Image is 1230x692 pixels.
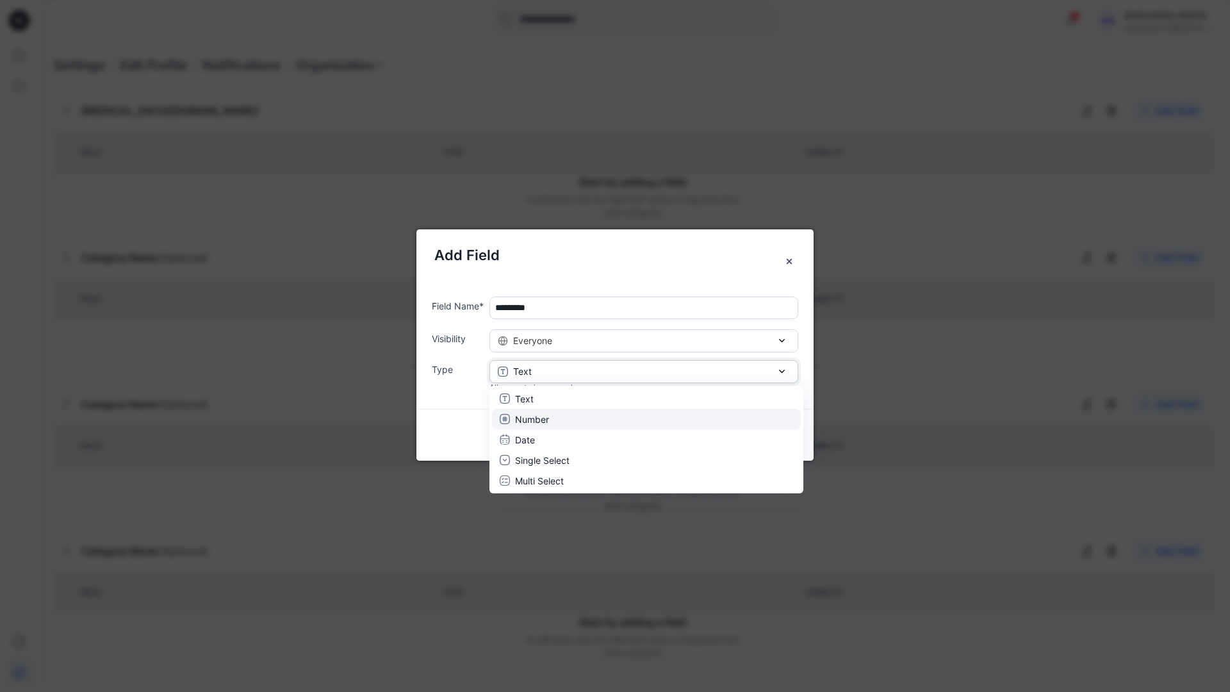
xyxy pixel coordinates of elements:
[513,365,532,378] p: Text
[515,412,549,425] p: Number
[489,382,798,393] div: Allows entering any value
[489,329,798,352] button: Everyone
[515,453,570,466] p: Single Select
[778,250,801,273] button: Close
[434,245,796,266] h5: Add Field
[432,332,484,345] label: Visibility
[515,432,535,446] p: Date
[489,360,798,383] button: Text
[513,334,552,347] span: Everyone
[515,391,534,405] p: Text
[515,474,564,487] p: Multi Select
[432,363,484,376] label: Type
[432,299,484,313] label: Field Name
